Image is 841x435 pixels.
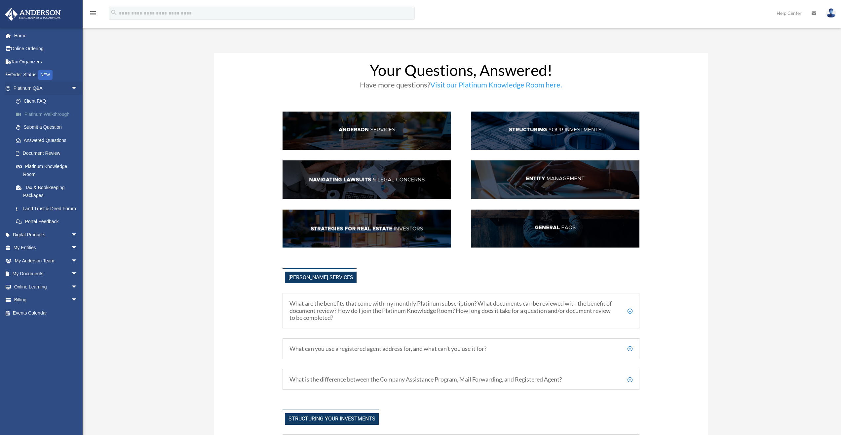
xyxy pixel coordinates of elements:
[71,254,84,268] span: arrow_drop_down
[5,29,88,42] a: Home
[5,280,88,293] a: Online Learningarrow_drop_down
[471,112,639,150] img: StructInv_hdr
[9,215,88,228] a: Portal Feedback
[9,121,88,134] a: Submit a Question
[826,8,836,18] img: User Pic
[471,210,639,248] img: GenFAQ_hdr
[471,160,639,199] img: EntManag_hdr
[283,63,639,81] h1: Your Questions, Answered!
[9,108,88,121] a: Platinum Walkthrough
[71,228,84,242] span: arrow_drop_down
[71,280,84,294] span: arrow_drop_down
[5,293,88,307] a: Billingarrow_drop_down
[89,12,97,17] a: menu
[5,55,88,68] a: Tax Organizers
[283,112,451,150] img: AndServ_hdr
[289,300,632,321] h5: What are the benefits that come with my monthly Platinum subscription? What documents can be revi...
[9,202,88,215] a: Land Trust & Deed Forum
[110,9,118,16] i: search
[5,68,88,82] a: Order StatusNEW
[3,8,63,21] img: Anderson Advisors Platinum Portal
[5,306,88,319] a: Events Calendar
[5,228,88,241] a: Digital Productsarrow_drop_down
[283,210,451,248] img: StratsRE_hdr
[89,9,97,17] i: menu
[5,267,88,281] a: My Documentsarrow_drop_down
[9,147,88,160] a: Document Review
[5,254,88,267] a: My Anderson Teamarrow_drop_down
[285,413,379,425] span: Structuring Your investments
[9,95,84,108] a: Client FAQ
[5,82,88,95] a: Platinum Q&Aarrow_drop_down
[9,181,88,202] a: Tax & Bookkeeping Packages
[283,160,451,199] img: NavLaw_hdr
[71,241,84,255] span: arrow_drop_down
[71,82,84,95] span: arrow_drop_down
[5,241,88,254] a: My Entitiesarrow_drop_down
[71,293,84,307] span: arrow_drop_down
[38,70,53,80] div: NEW
[9,134,88,147] a: Answered Questions
[283,81,639,92] h3: Have more questions?
[289,345,632,352] h5: What can you use a registered agent address for, and what can’t you use it for?
[9,160,88,181] a: Platinum Knowledge Room
[430,80,562,92] a: Visit our Platinum Knowledge Room here.
[71,267,84,281] span: arrow_drop_down
[5,42,88,55] a: Online Ordering
[285,272,357,283] span: [PERSON_NAME] Services
[289,376,632,383] h5: What is the difference between the Company Assistance Program, Mail Forwarding, and Registered Ag...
